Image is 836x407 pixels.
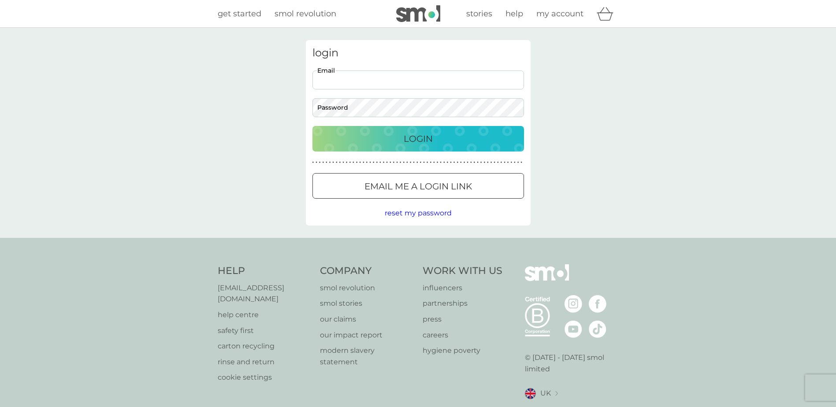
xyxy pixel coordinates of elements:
[514,160,516,165] p: ●
[385,209,452,217] span: reset my password
[565,295,582,313] img: visit the smol Instagram page
[312,160,314,165] p: ●
[320,298,414,309] a: smol stories
[320,282,414,294] a: smol revolution
[525,264,569,294] img: smol
[218,325,312,337] a: safety first
[536,9,583,18] span: my account
[480,160,482,165] p: ●
[336,160,338,165] p: ●
[423,329,502,341] a: careers
[393,160,395,165] p: ●
[353,160,354,165] p: ●
[329,160,331,165] p: ●
[312,126,524,152] button: Login
[457,160,458,165] p: ●
[474,160,476,165] p: ●
[423,264,502,278] h4: Work With Us
[342,160,344,165] p: ●
[218,356,312,368] a: rinse and return
[430,160,431,165] p: ●
[396,5,440,22] img: smol
[423,345,502,356] a: hygiene poverty
[275,9,336,18] span: smol revolution
[320,314,414,325] a: our claims
[218,9,261,18] span: get started
[275,7,336,20] a: smol revolution
[218,264,312,278] h4: Help
[385,207,452,219] button: reset my password
[423,298,502,309] a: partnerships
[364,179,472,193] p: Email me a login link
[494,160,495,165] p: ●
[490,160,492,165] p: ●
[423,160,425,165] p: ●
[366,160,368,165] p: ●
[218,372,312,383] a: cookie settings
[565,320,582,338] img: visit the smol Youtube page
[466,9,492,18] span: stories
[346,160,348,165] p: ●
[218,340,312,352] a: carton recycling
[540,388,551,399] span: UK
[326,160,327,165] p: ●
[483,160,485,165] p: ●
[379,160,381,165] p: ●
[433,160,435,165] p: ●
[396,160,398,165] p: ●
[447,160,449,165] p: ●
[466,7,492,20] a: stories
[320,345,414,367] a: modern slavery statement
[218,7,261,20] a: get started
[369,160,371,165] p: ●
[450,160,452,165] p: ●
[487,160,489,165] p: ●
[359,160,361,165] p: ●
[555,391,558,396] img: select a new location
[316,160,317,165] p: ●
[356,160,358,165] p: ●
[423,314,502,325] a: press
[406,160,408,165] p: ●
[322,160,324,165] p: ●
[386,160,388,165] p: ●
[320,329,414,341] a: our impact report
[460,160,462,165] p: ●
[440,160,442,165] p: ●
[332,160,334,165] p: ●
[467,160,468,165] p: ●
[218,282,312,305] a: [EMAIL_ADDRESS][DOMAIN_NAME]
[319,160,321,165] p: ●
[501,160,502,165] p: ●
[507,160,509,165] p: ●
[349,160,351,165] p: ●
[416,160,418,165] p: ●
[403,160,405,165] p: ●
[505,7,523,20] a: help
[390,160,391,165] p: ●
[497,160,499,165] p: ●
[373,160,375,165] p: ●
[312,47,524,59] h3: login
[477,160,479,165] p: ●
[589,320,606,338] img: visit the smol Tiktok page
[589,295,606,313] img: visit the smol Facebook page
[504,160,505,165] p: ●
[437,160,438,165] p: ●
[383,160,385,165] p: ●
[312,173,524,199] button: Email me a login link
[453,160,455,165] p: ●
[423,282,502,294] a: influencers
